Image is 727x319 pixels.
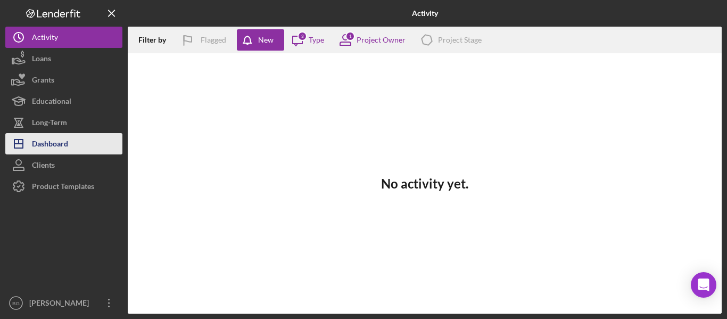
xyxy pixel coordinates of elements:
[5,176,122,197] button: Product Templates
[174,29,237,51] button: Flagged
[5,154,122,176] button: Clients
[32,176,94,200] div: Product Templates
[309,36,324,44] div: Type
[12,300,20,306] text: BG
[32,112,67,136] div: Long-Term
[5,27,122,48] button: Activity
[5,91,122,112] button: Educational
[237,29,284,51] button: New
[138,36,174,44] div: Filter by
[32,27,58,51] div: Activity
[298,31,307,41] div: 3
[381,176,468,191] h3: No activity yet.
[5,48,122,69] button: Loans
[32,69,54,93] div: Grants
[258,29,274,51] div: New
[32,48,51,72] div: Loans
[32,154,55,178] div: Clients
[201,29,226,51] div: Flagged
[691,272,716,298] div: Open Intercom Messenger
[412,9,438,18] b: Activity
[345,31,355,41] div: 1
[32,91,71,114] div: Educational
[357,36,406,44] div: Project Owner
[5,112,122,133] button: Long-Term
[5,133,122,154] button: Dashboard
[5,292,122,314] button: BG[PERSON_NAME]
[5,69,122,91] button: Grants
[438,36,482,44] div: Project Stage
[32,133,68,157] div: Dashboard
[27,292,96,316] div: [PERSON_NAME]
